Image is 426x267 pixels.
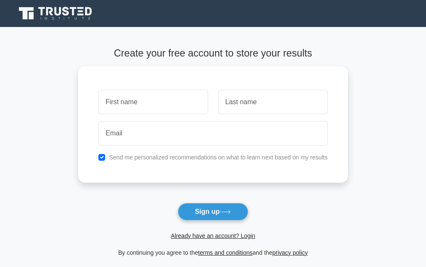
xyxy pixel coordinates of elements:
[218,90,328,114] input: Last name
[98,90,208,114] input: First name
[198,249,252,256] a: terms and conditions
[98,121,328,146] input: Email
[272,249,308,256] a: privacy policy
[178,203,249,221] button: Sign up
[73,248,353,258] div: By continuing you agree to the and the
[78,47,348,59] h4: Create your free account to store your results
[171,232,255,239] a: Already have an account? Login
[109,154,328,161] label: Send me personalized recommendations on what to learn next based on my results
